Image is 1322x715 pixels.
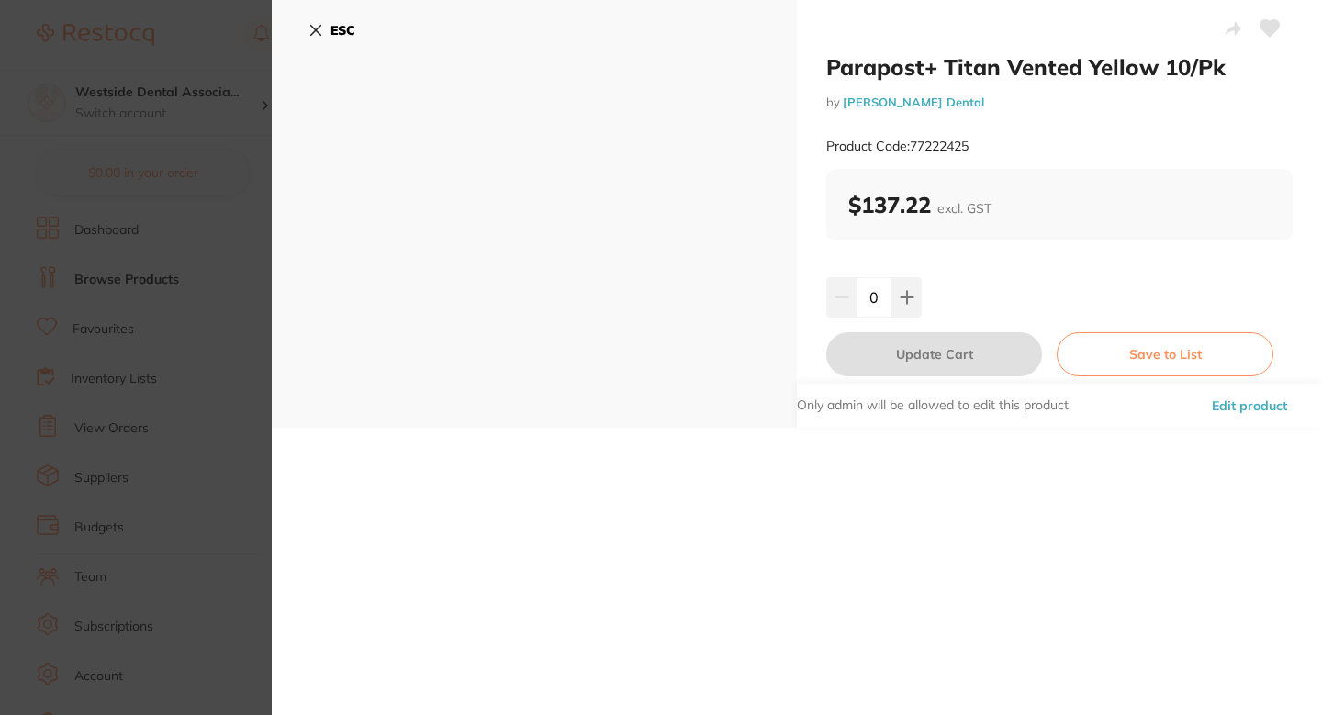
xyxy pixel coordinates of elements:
button: Save to List [1057,332,1273,376]
p: Only admin will be allowed to edit this product [797,397,1069,415]
b: $137.22 [848,191,991,218]
a: [PERSON_NAME] Dental [843,95,984,109]
small: Product Code: 77222425 [826,139,969,154]
span: excl. GST [937,200,991,217]
small: by [826,95,1293,109]
button: ESC [308,15,355,46]
button: Edit product [1206,384,1293,428]
h2: Parapost+ Titan Vented Yellow 10/Pk [826,53,1293,81]
button: Update Cart [826,332,1042,376]
b: ESC [330,22,355,39]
